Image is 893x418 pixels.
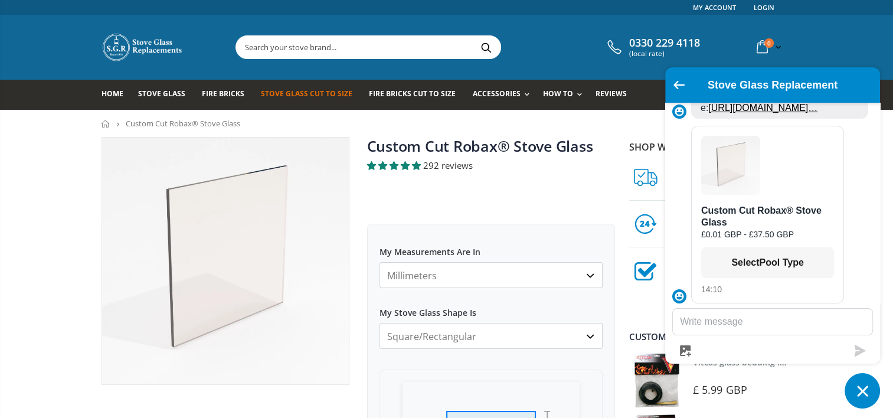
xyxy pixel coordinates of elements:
[543,80,588,110] a: How To
[202,80,253,110] a: Fire Bricks
[102,120,110,128] a: Home
[629,50,700,58] span: (local rate)
[102,89,123,99] span: Home
[369,80,465,110] a: Fire Bricks Cut To Size
[367,136,593,156] a: Custom Cut Robax® Stove Glass
[138,80,194,110] a: Stove Glass
[472,80,535,110] a: Accessories
[604,37,700,58] a: 0330 229 4118 (local rate)
[380,236,603,257] label: My Measurements Are In
[629,140,792,154] p: Shop with confidence
[629,332,792,341] div: Customers also purchased...
[472,89,520,99] span: Accessories
[543,89,573,99] span: How To
[423,159,473,171] span: 292 reviews
[202,89,244,99] span: Fire Bricks
[473,36,499,58] button: Search
[629,353,684,408] img: Vitcas stove glass bedding in tape
[764,38,774,48] span: 0
[261,80,361,110] a: Stove Glass Cut To Size
[596,89,627,99] span: Reviews
[126,118,240,129] span: Custom Cut Robax® Stove Glass
[380,297,603,318] label: My Stove Glass Shape Is
[236,36,633,58] input: Search your stove brand...
[102,32,184,62] img: Stove Glass Replacement
[369,89,456,99] span: Fire Bricks Cut To Size
[752,35,784,58] a: 0
[261,89,352,99] span: Stove Glass Cut To Size
[596,80,636,110] a: Reviews
[102,138,349,384] img: stove_glass_made_to_measure_800x_crop_center.webp
[102,80,132,110] a: Home
[138,89,185,99] span: Stove Glass
[367,159,423,171] span: 4.94 stars
[662,67,884,409] inbox-online-store-chat: Shopify online store chat
[629,37,700,50] span: 0330 229 4118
